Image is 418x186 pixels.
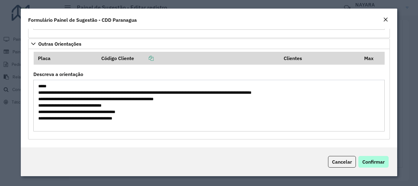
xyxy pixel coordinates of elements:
[28,39,390,49] a: Outras Orientações
[358,156,389,168] button: Confirmar
[360,52,385,65] th: Max
[28,49,390,140] div: Outras Orientações
[34,52,97,65] th: Placa
[280,52,360,65] th: Clientes
[97,52,280,65] th: Código Cliente
[383,17,388,22] em: Fechar
[33,70,83,78] label: Descreva a orientação
[134,55,154,61] a: Copiar
[328,156,356,168] button: Cancelar
[28,16,137,24] h4: Formulário Painel de Sugestão - CDD Paranagua
[362,159,385,165] span: Confirmar
[38,41,81,46] span: Outras Orientações
[381,16,390,24] button: Close
[332,159,352,165] span: Cancelar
